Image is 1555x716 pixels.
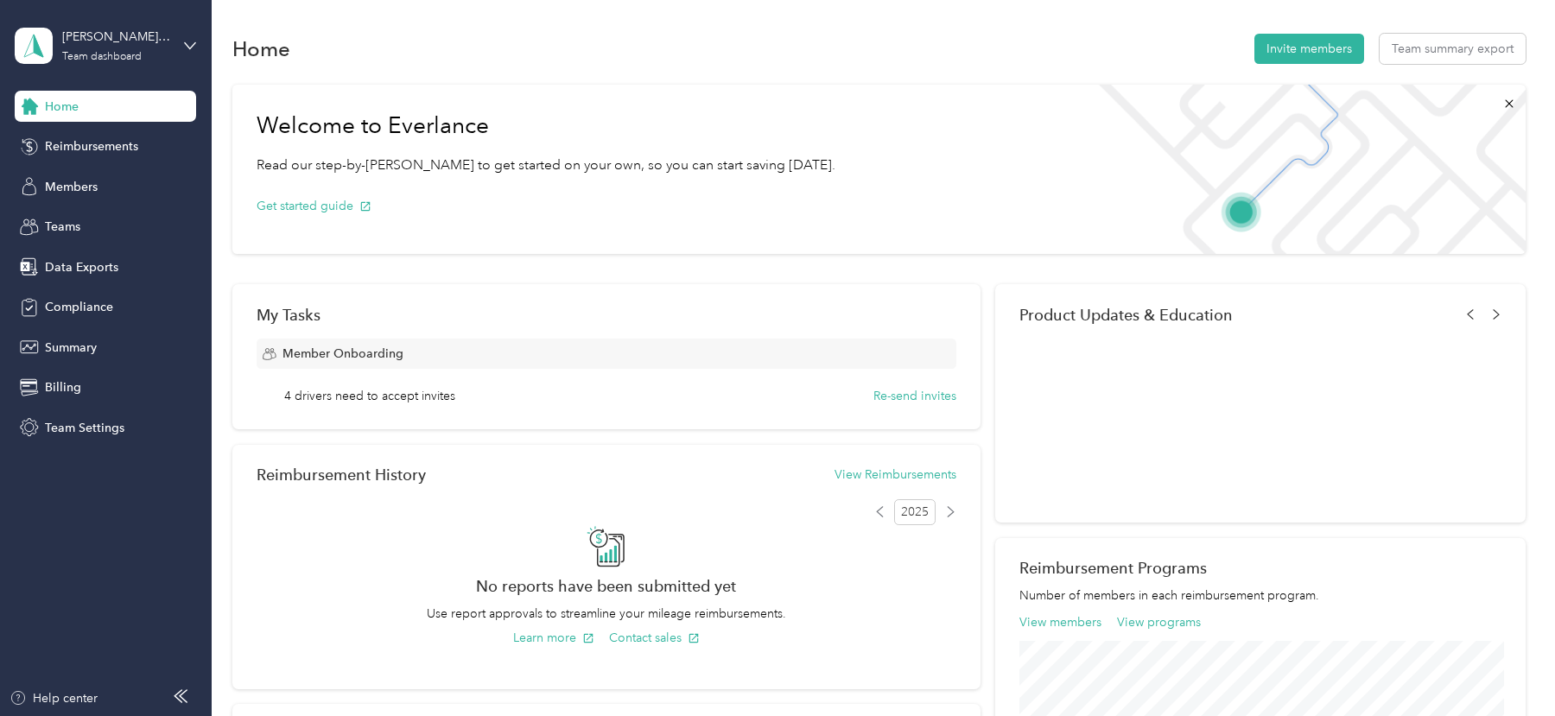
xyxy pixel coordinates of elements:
[873,387,956,405] button: Re-send invites
[513,629,594,647] button: Learn more
[45,298,113,316] span: Compliance
[257,466,426,484] h2: Reimbursement History
[609,629,700,647] button: Contact sales
[45,378,81,396] span: Billing
[45,98,79,116] span: Home
[1082,85,1525,254] img: Welcome to everlance
[62,52,142,62] div: Team dashboard
[257,577,956,595] h2: No reports have been submitted yet
[257,197,371,215] button: Get started guide
[1458,619,1555,716] iframe: Everlance-gr Chat Button Frame
[45,419,124,437] span: Team Settings
[257,605,956,623] p: Use report approvals to streamline your mileage reimbursements.
[1380,34,1526,64] button: Team summary export
[232,40,290,58] h1: Home
[1019,586,1501,605] p: Number of members in each reimbursement program.
[45,339,97,357] span: Summary
[1019,613,1101,631] button: View members
[1117,613,1201,631] button: View programs
[1254,34,1364,64] button: Invite members
[1019,559,1501,577] h2: Reimbursement Programs
[257,155,835,176] p: Read our step-by-[PERSON_NAME] to get started on your own, so you can start saving [DATE].
[835,466,956,484] button: View Reimbursements
[282,345,403,363] span: Member Onboarding
[10,689,98,707] button: Help center
[284,387,455,405] span: 4 drivers need to accept invites
[257,112,835,140] h1: Welcome to Everlance
[257,306,956,324] div: My Tasks
[1019,306,1233,324] span: Product Updates & Education
[45,178,98,196] span: Members
[62,28,170,46] div: [PERSON_NAME] Premium Products
[45,258,118,276] span: Data Exports
[45,137,138,155] span: Reimbursements
[894,499,936,525] span: 2025
[45,218,80,236] span: Teams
